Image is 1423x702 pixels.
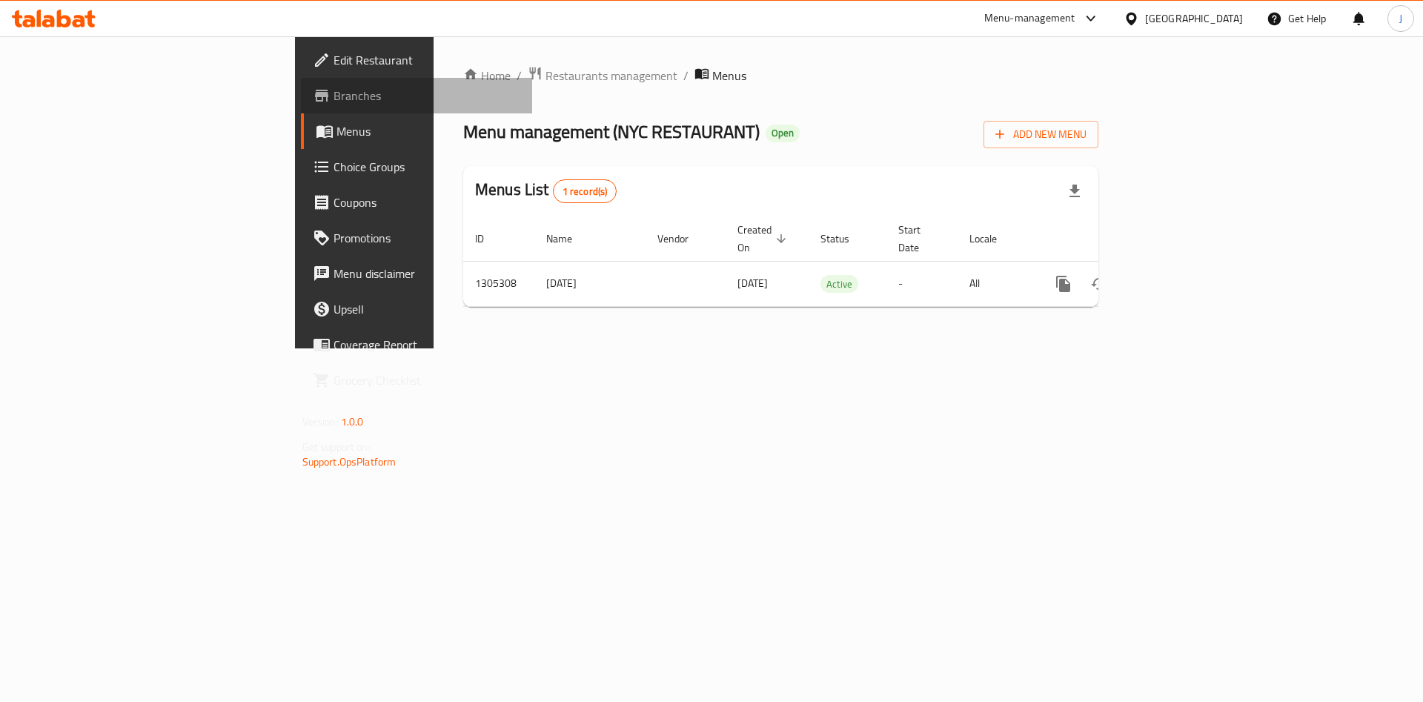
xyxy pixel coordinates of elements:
div: Menu-management [984,10,1075,27]
span: Grocery Checklist [334,371,521,389]
a: Menu disclaimer [301,256,533,291]
span: Choice Groups [334,158,521,176]
span: Active [820,276,858,293]
span: Name [546,230,591,248]
span: Version: [302,412,339,431]
h2: Menus List [475,179,617,203]
span: Coupons [334,193,521,211]
div: Export file [1057,173,1092,209]
a: Coverage Report [301,327,533,362]
span: J [1399,10,1402,27]
a: Upsell [301,291,533,327]
span: Coverage Report [334,336,521,354]
div: [GEOGRAPHIC_DATA] [1145,10,1243,27]
span: Menu management ( NYC RESTAURANT ) [463,115,760,148]
span: Locale [969,230,1016,248]
span: ID [475,230,503,248]
span: 1.0.0 [341,412,364,431]
a: Branches [301,78,533,113]
button: Change Status [1081,266,1117,302]
a: Grocery Checklist [301,362,533,398]
span: Menu disclaimer [334,265,521,282]
div: Active [820,275,858,293]
div: Open [766,125,800,142]
span: 1 record(s) [554,185,617,199]
span: Branches [334,87,521,105]
button: more [1046,266,1081,302]
td: [DATE] [534,261,646,306]
li: / [683,67,689,85]
span: Promotions [334,229,521,247]
td: All [958,261,1034,306]
span: Restaurants management [545,67,677,85]
td: - [886,261,958,306]
span: [DATE] [737,274,768,293]
span: Upsell [334,300,521,318]
a: Restaurants management [528,66,677,85]
a: Promotions [301,220,533,256]
span: Edit Restaurant [334,51,521,69]
nav: breadcrumb [463,66,1098,85]
table: enhanced table [463,216,1200,307]
span: Start Date [898,221,940,256]
a: Choice Groups [301,149,533,185]
div: Total records count [553,179,617,203]
button: Add New Menu [984,121,1098,148]
a: Coupons [301,185,533,220]
a: Menus [301,113,533,149]
a: Support.OpsPlatform [302,452,397,471]
span: Status [820,230,869,248]
span: Created On [737,221,791,256]
th: Actions [1034,216,1200,262]
span: Vendor [657,230,708,248]
a: Edit Restaurant [301,42,533,78]
span: Get support on: [302,437,371,457]
span: Menus [712,67,746,85]
span: Add New Menu [995,125,1087,144]
span: Menus [336,122,521,140]
span: Open [766,127,800,139]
